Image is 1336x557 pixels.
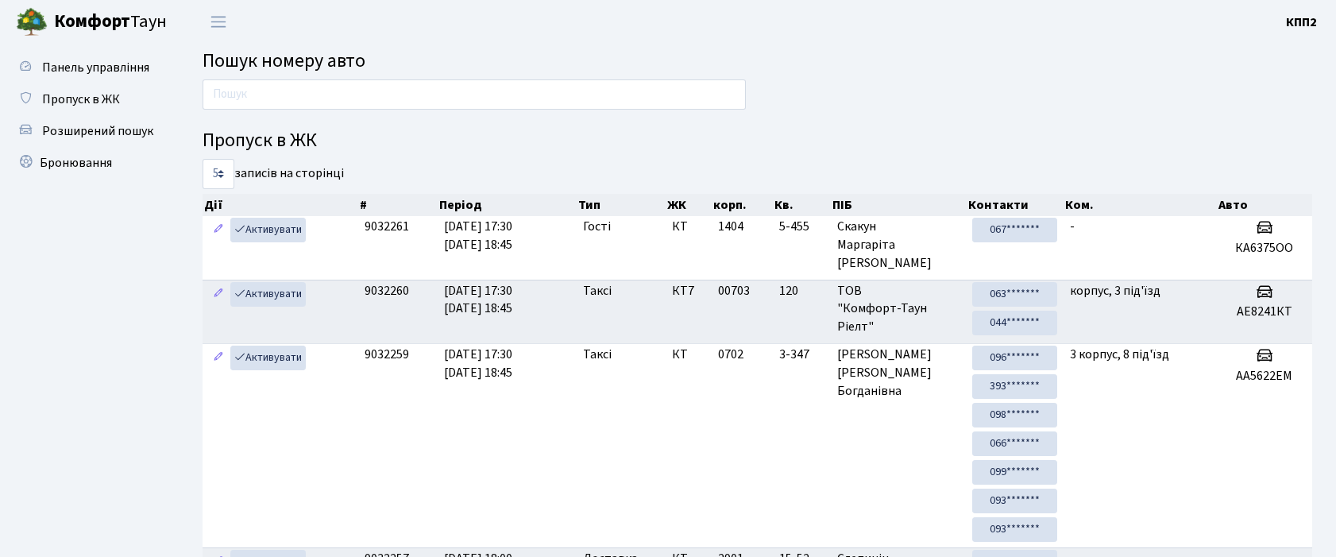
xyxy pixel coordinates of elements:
[8,115,167,147] a: Розширений пошук
[42,122,153,140] span: Розширений пошук
[444,282,512,318] span: [DATE] 17:30 [DATE] 18:45
[779,218,824,236] span: 5-455
[203,47,365,75] span: Пошук номеру авто
[358,194,437,216] th: #
[779,282,824,300] span: 120
[42,59,149,76] span: Панель управління
[199,9,238,35] button: Переключити навігацію
[837,346,960,400] span: [PERSON_NAME] [PERSON_NAME] Богданівна
[1070,282,1160,300] span: корпус, 3 під'їзд
[831,194,966,216] th: ПІБ
[54,9,167,36] span: Таун
[42,91,120,108] span: Пропуск в ЖК
[438,194,577,216] th: Період
[203,79,746,110] input: Пошук
[718,282,750,300] span: 00703
[365,282,409,300] span: 9032260
[837,218,960,273] span: Скакун Маргаріта [PERSON_NAME]
[1286,13,1317,32] a: КПП2
[583,282,612,300] span: Таксі
[1222,241,1306,256] h5: КА6375ОО
[583,346,612,364] span: Таксі
[1064,194,1217,216] th: Ком.
[718,218,743,235] span: 1404
[209,346,228,370] a: Редагувати
[672,218,705,236] span: КТ
[54,9,130,34] b: Комфорт
[230,218,306,242] a: Активувати
[583,218,611,236] span: Гості
[712,194,773,216] th: корп.
[203,159,234,189] select: записів на сторінці
[1222,304,1306,319] h5: АЕ8241КТ
[203,194,358,216] th: Дії
[8,52,167,83] a: Панель управління
[209,218,228,242] a: Редагувати
[1070,218,1075,235] span: -
[837,282,960,337] span: ТОВ "Комфорт-Таун Ріелт"
[444,218,512,253] span: [DATE] 17:30 [DATE] 18:45
[203,159,344,189] label: записів на сторінці
[773,194,831,216] th: Кв.
[16,6,48,38] img: logo.png
[672,346,705,364] span: КТ
[1222,369,1306,384] h5: АА5622ЕМ
[718,346,743,363] span: 0702
[230,282,306,307] a: Активувати
[203,130,1312,153] h4: Пропуск в ЖК
[365,218,409,235] span: 9032261
[444,346,512,381] span: [DATE] 17:30 [DATE] 18:45
[230,346,306,370] a: Активувати
[577,194,666,216] th: Тип
[967,194,1064,216] th: Контакти
[779,346,824,364] span: 3-347
[209,282,228,307] a: Редагувати
[365,346,409,363] span: 9032259
[40,154,112,172] span: Бронювання
[672,282,705,300] span: КТ7
[8,83,167,115] a: Пропуск в ЖК
[1070,346,1169,363] span: 3 корпус, 8 під'їзд
[8,147,167,179] a: Бронювання
[1286,14,1317,31] b: КПП2
[666,194,712,216] th: ЖК
[1217,194,1313,216] th: Авто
